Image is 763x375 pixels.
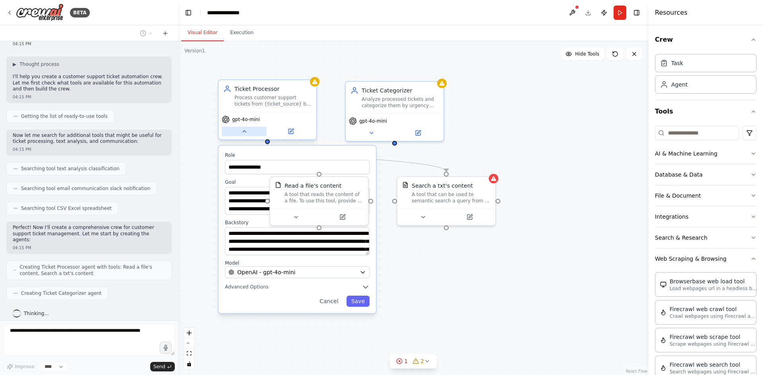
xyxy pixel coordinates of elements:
div: 04:15 PM [13,41,165,47]
button: File & Document [655,185,757,206]
div: Analyze processed tickets and categorize them by urgency level (Low, Medium, High, Critical) and ... [362,96,439,109]
div: FileReadToolRead a file's contentA tool that reads the content of a file. To use this tool, provi... [269,176,369,226]
label: Model [225,260,370,266]
img: FirecrawlSearchTool [660,365,666,371]
button: Search & Research [655,227,757,248]
button: AI & Machine Learning [655,143,757,164]
button: Open in side panel [268,127,313,136]
span: Improve [15,363,34,370]
button: Click to speak your automation idea [160,342,172,354]
span: Searching tool CSV Excel spreadsheet [21,205,112,212]
button: Open in side panel [320,212,365,222]
div: Search a txt's content [412,182,473,190]
div: 04:15 PM [13,245,165,251]
button: Improve [3,362,38,372]
button: Database & Data [655,164,757,185]
span: Advanced Options [225,284,268,290]
button: Advanced Options [225,283,370,291]
button: Visual Editor [181,25,224,41]
div: Ticket CategorizerAnalyze processed tickets and categorize them by urgency level (Low, Medium, Hi... [345,81,444,142]
label: Goal [225,179,370,185]
button: Execution [224,25,260,41]
img: FirecrawlCrawlWebsiteTool [660,309,666,315]
p: Scrape webpages using Firecrawl and return the contents [670,341,757,347]
div: A tool that can be used to semantic search a query from a txt's content. [412,191,490,204]
button: Open in side panel [447,212,492,222]
div: Ticket Processor [234,85,312,93]
button: zoom out [184,338,194,348]
img: TXTSearchTool [402,182,409,188]
div: 04:15 PM [13,146,165,152]
div: BETA [70,8,90,17]
a: React Flow attribution [626,369,647,373]
img: Logo [16,4,64,21]
span: 2 [420,357,424,365]
div: Firecrawl web crawl tool [670,305,757,313]
g: Edge from 4c52ebb4-865b-43d4-9855-7d50f8841ec9 to 23c08ef3-7eb0-426d-b2cc-11112adc8155 [263,144,450,172]
span: Thinking... [24,310,49,317]
button: Integrations [655,206,757,227]
h4: Resources [655,8,687,17]
button: Crew [655,29,757,51]
p: Perfect! Now I'll create a comprehensive crew for customer support ticket management. Let me star... [13,225,165,243]
button: Hide right sidebar [631,7,642,18]
div: TXTSearchToolSearch a txt's contentA tool that can be used to semantic search a query from a txt'... [397,176,496,226]
span: Getting the list of ready-to-use tools [21,113,108,119]
label: Role [225,152,370,158]
span: Creating Ticket Categorizer agent [21,290,101,296]
nav: breadcrumb [207,9,247,17]
label: Backstory [225,219,370,226]
div: Browserbase web load tool [670,277,757,285]
p: Crawl webpages using Firecrawl and return the contents [670,313,757,319]
div: Ticket Categorizer [362,87,439,94]
p: Search webpages using Firecrawl and return the results [670,369,757,375]
span: gpt-4o-mini [359,118,387,124]
img: FileReadTool [275,182,281,188]
div: Firecrawl web search tool [670,361,757,369]
img: FirecrawlScrapeWebsiteTool [660,337,666,343]
button: Cancel [315,296,343,307]
span: Searching tool text analysis classification [21,165,120,172]
button: 12 [390,354,437,369]
button: Start a new chat [159,29,172,38]
p: Now let me search for additional tools that might be useful for ticket processing, text analysis,... [13,133,165,145]
p: I'll help you create a customer support ticket automation crew. Let me first check what tools are... [13,74,165,92]
p: Load webpages url in a headless browser using Browserbase and return the contents [670,285,757,292]
button: zoom in [184,328,194,338]
button: toggle interactivity [184,359,194,369]
span: gpt-4o-mini [232,116,260,123]
button: Switch to previous chat [137,29,156,38]
div: Ticket ProcessorProcess customer support tickets from {ticket_source} by reading, parsing, and ex... [218,81,317,142]
span: Thought process [19,61,59,67]
button: Save [347,296,370,307]
span: 1 [404,357,408,365]
button: Open in side panel [395,128,440,138]
span: Searching tool email communication slack notification [21,185,150,192]
div: Agent [671,81,687,88]
span: OpenAI - gpt-4o-mini [237,268,295,276]
div: 04:15 PM [13,94,165,100]
button: Hide Tools [561,48,604,60]
img: BrowserbaseLoadTool [660,281,666,288]
div: A tool that reads the content of a file. To use this tool, provide a 'file_path' parameter with t... [285,191,363,204]
button: ▶Thought process [13,61,59,67]
div: Firecrawl web scrape tool [670,333,757,341]
div: Task [671,59,683,67]
span: Send [153,363,165,370]
div: React Flow controls [184,328,194,369]
button: Hide left sidebar [183,7,194,18]
button: Tools [655,100,757,123]
span: ▶ [13,61,16,67]
span: Hide Tools [575,51,599,57]
div: Crew [655,51,757,100]
button: fit view [184,348,194,359]
div: Version 1 [184,48,205,54]
button: Send [150,362,175,371]
button: Web Scraping & Browsing [655,248,757,269]
div: Process customer support tickets from {ticket_source} by reading, parsing, and extracting key inf... [234,94,312,107]
div: Read a file's content [285,182,341,190]
button: OpenAI - gpt-4o-mini [225,266,370,278]
span: Creating Ticket Processor agent with tools: Read a file's content, Search a txt's content [19,264,165,277]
